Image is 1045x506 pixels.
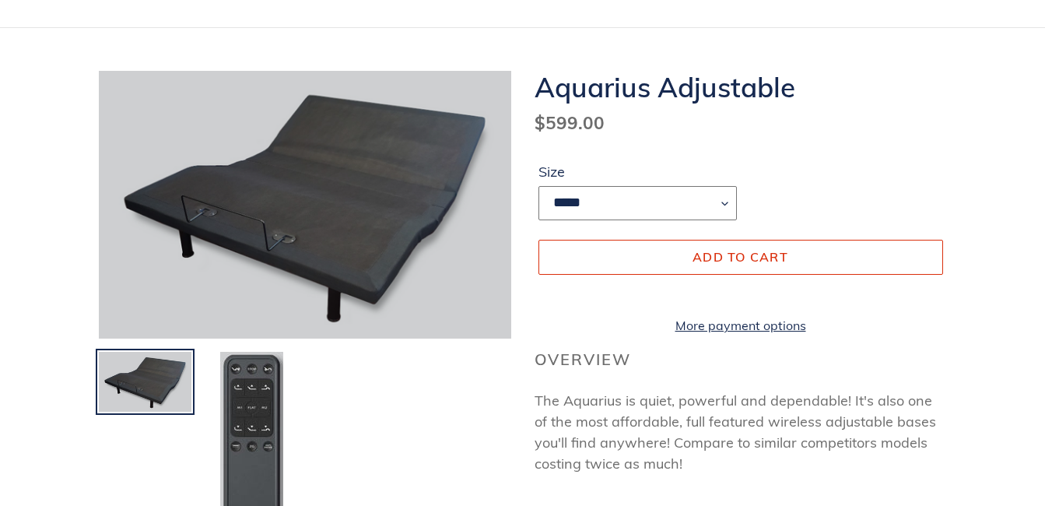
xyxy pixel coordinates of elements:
span: $599.00 [535,111,605,134]
h1: Aquarius Adjustable [535,71,947,104]
label: Size [538,161,737,182]
button: Add to cart [538,240,943,274]
img: Load image into Gallery viewer, Aquarius Adjustable [97,350,193,413]
a: More payment options [538,316,943,335]
h2: Overview [535,350,947,369]
p: The Aquarius is quiet, powerful and dependable! It's also one of the most affordable, full featur... [535,390,947,474]
span: Add to cart [693,249,788,265]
